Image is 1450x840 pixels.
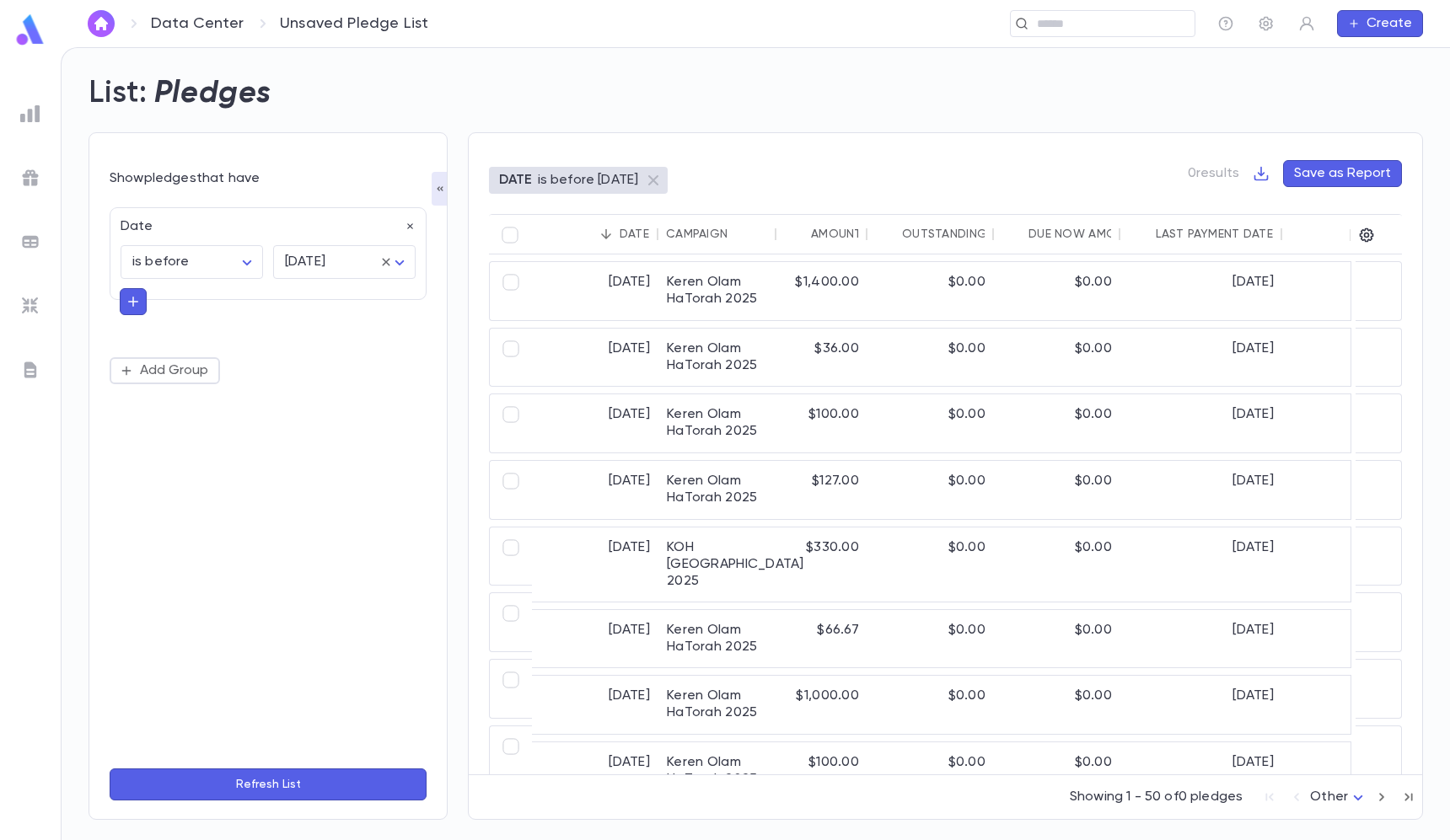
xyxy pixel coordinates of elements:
[902,227,987,241] div: Outstanding
[867,461,994,519] div: $0.00
[91,17,111,30] img: home_white.a664292cf8c1dea59945f0da9f25487c.svg
[538,172,639,189] p: is before [DATE]
[867,394,994,452] div: $0.00
[280,14,428,33] p: Unsaved Pledge List
[666,227,728,241] div: Campaign
[1070,789,1243,805] p: Showing 1 - 50 of 0 pledges
[20,296,40,316] img: imports_grey.530a8a0e642e233f2baf0ef88e8c9fcb.svg
[20,168,40,188] img: campaigns_grey.99e729a5f7ee94e3726e6486bddda8f1.svg
[994,527,1120,602] div: $0.00
[1120,394,1282,452] div: [DATE]
[532,394,658,452] div: [DATE]
[867,676,994,734] div: $0.00
[776,676,867,734] div: $1,000.00
[875,221,902,248] button: Sort
[994,394,1120,452] div: $0.00
[285,255,325,269] span: [DATE]
[994,329,1120,387] div: $0.00
[110,357,220,384] button: Add Group
[532,329,658,387] div: [DATE]
[132,255,189,269] span: is before
[1120,461,1282,519] div: [DATE]
[1002,221,1028,248] button: Sort
[1120,329,1282,387] div: [DATE]
[1028,227,1140,241] div: Due Now Amount
[499,172,533,189] p: DATE
[728,221,755,248] button: Sort
[532,742,658,800] div: [DATE]
[110,170,427,187] p: Show pledges that have
[658,610,776,668] div: Keren Olam HaTorah 2025
[532,676,658,734] div: [DATE]
[994,461,1120,519] div: $0.00
[110,208,416,235] div: Date
[658,676,776,734] div: Keren Olam HaTorah 2025
[867,610,994,668] div: $0.00
[811,227,862,241] div: Amount
[620,227,649,241] div: Date
[776,394,867,452] div: $100.00
[776,527,867,602] div: $330.00
[1283,160,1402,187] button: Save as Report
[151,14,244,33] a: Data Center
[994,742,1120,800] div: $0.00
[658,329,776,387] div: Keren Olam HaTorah 2025
[13,13,47,46] img: logo
[1120,676,1282,734] div: [DATE]
[532,610,658,668] div: [DATE]
[658,461,776,519] div: Keren Olam HaTorah 2025
[154,75,271,112] h2: Pledges
[658,742,776,800] div: Keren Olam HaTorah 2025
[489,167,668,194] div: DATEis before [DATE]
[658,262,776,320] div: Keren Olam HaTorah 2025
[1156,227,1273,241] div: Last Payment Date
[776,262,867,320] div: $1,400.00
[867,262,994,320] div: $0.00
[776,461,867,519] div: $127.00
[994,676,1120,734] div: $0.00
[658,527,776,602] div: KOH [GEOGRAPHIC_DATA] 2025
[1310,790,1348,804] span: Other
[532,262,658,320] div: [DATE]
[20,360,40,380] img: letters_grey.7941b92b52307dd3b8a917253454ce1c.svg
[994,262,1120,320] div: $0.00
[1337,10,1423,37] button: Create
[867,329,994,387] div: $0.00
[532,527,658,602] div: [DATE]
[121,246,263,279] div: is before
[20,104,40,124] img: reports_grey.c525e4749d1bce6a11f5fe2a8de1b229.svg
[273,246,416,279] div: [DATE]
[110,768,427,800] button: Refresh List
[1120,262,1282,320] div: [DATE]
[867,742,994,800] div: $0.00
[593,221,620,248] button: Sort
[1129,221,1156,248] button: Sort
[1120,742,1282,800] div: [DATE]
[776,610,867,668] div: $66.67
[89,75,148,112] h2: List:
[776,742,867,800] div: $100.00
[867,527,994,602] div: $0.00
[1188,165,1239,182] p: 0 results
[1310,784,1368,811] div: Other
[994,610,1120,668] div: $0.00
[776,329,867,387] div: $36.00
[532,461,658,519] div: [DATE]
[658,394,776,452] div: Keren Olam HaTorah 2025
[20,232,40,252] img: batches_grey.339ca447c9d9533ef1741baa751efc33.svg
[1120,610,1282,668] div: [DATE]
[1120,527,1282,602] div: [DATE]
[784,221,811,248] button: Sort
